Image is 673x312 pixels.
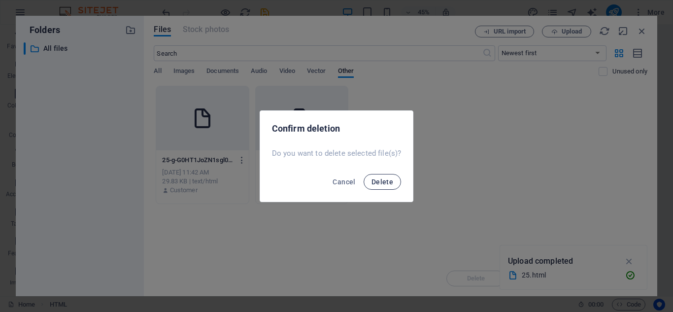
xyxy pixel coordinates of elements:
[333,178,355,186] span: Cancel
[4,4,69,12] a: Skip to main content
[364,174,401,190] button: Delete
[272,148,402,158] p: Do you want to delete selected file(s)?
[371,178,393,186] span: Delete
[272,123,402,135] h2: Confirm deletion
[329,174,359,190] button: Cancel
